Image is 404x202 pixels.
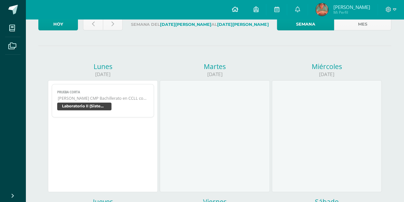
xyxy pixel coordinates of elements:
[217,22,269,27] strong: [DATE][PERSON_NAME]
[52,84,154,117] a: PRUEBA CORTA[PERSON_NAME] CMP Bachillerato en CCLL con Orientación en ComputaciónLaboratorio II (...
[48,71,158,78] div: [DATE]
[57,90,149,94] span: PRUEBA CORTA
[272,62,382,71] div: Miércoles
[333,10,370,15] span: Mi Perfil
[333,4,370,10] span: [PERSON_NAME]
[272,71,382,78] div: [DATE]
[334,18,391,30] a: Mes
[128,18,272,31] label: Semana del al
[58,96,149,101] span: [PERSON_NAME] CMP Bachillerato en CCLL con Orientación en Computación
[160,22,211,27] strong: [DATE][PERSON_NAME]
[38,18,78,30] a: Hoy
[48,62,158,71] div: Lunes
[160,62,270,71] div: Martes
[277,18,334,30] a: Semana
[160,71,270,78] div: [DATE]
[316,3,328,16] img: a7668162d112cc7a658838c605715d9f.png
[57,103,111,110] span: Laboratorio II (Sistema Operativo Macintoch)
